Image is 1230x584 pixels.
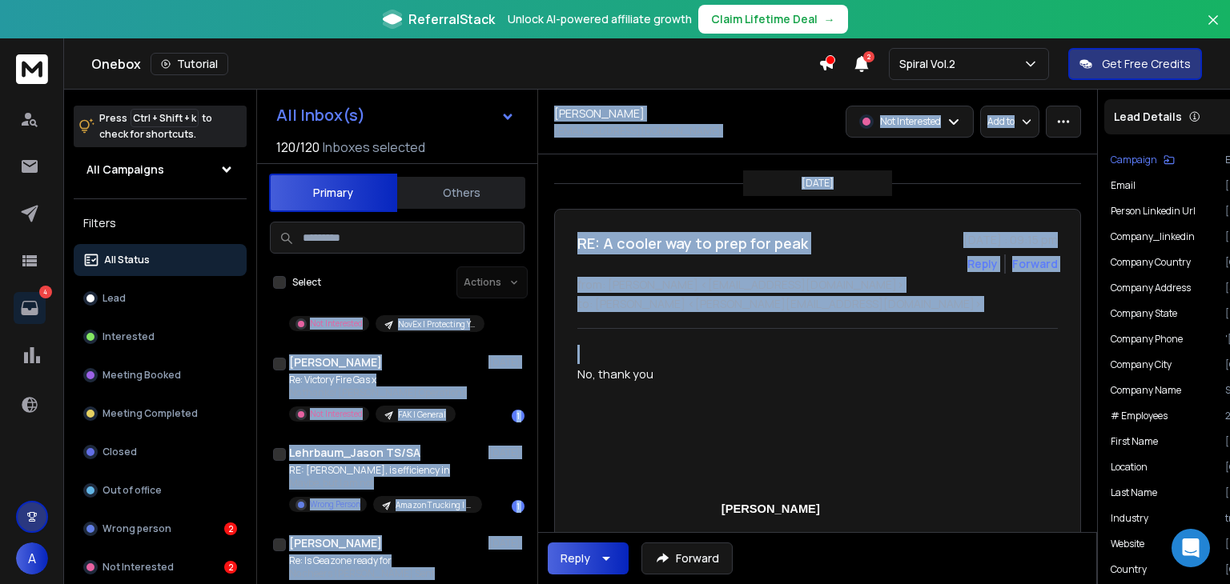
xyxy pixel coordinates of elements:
[289,374,467,386] p: Re: Victory Fire Gas x
[99,110,212,142] p: Press to check for shortcuts.
[1111,307,1177,320] p: Company State
[577,277,1058,293] p: from: [PERSON_NAME] <[EMAIL_ADDRESS][DOMAIN_NAME]>
[967,256,998,272] button: Reply
[39,286,52,298] p: 4
[102,330,155,343] p: Interested
[899,56,962,72] p: Spiral Vol.2
[488,356,525,369] p: [DATE]
[310,408,363,420] p: Not Interested
[1012,256,1058,272] div: Forward
[310,318,363,330] p: Not Interested
[1111,486,1157,499] p: Last Name
[102,446,137,458] p: Closed
[512,500,525,513] div: 1
[802,177,834,190] p: [DATE]
[548,542,629,574] button: Reply
[987,115,1015,128] p: Add to
[1102,56,1191,72] p: Get Free Credits
[722,502,820,515] span: [PERSON_NAME]
[1111,512,1148,525] p: industry
[1111,205,1196,218] p: Person Linkedin Url
[131,109,199,127] span: Ctrl + Shift + k
[292,276,321,289] label: Select
[224,561,237,574] div: 2
[289,386,467,399] p: No thanks! [PERSON_NAME] Operations
[1203,10,1224,48] button: Close banner
[224,522,237,535] div: 2
[276,138,320,157] span: 120 / 120
[86,162,164,178] h1: All Campaigns
[408,10,495,29] span: ReferralStack
[289,445,420,461] h1: Lehrbaum_Jason TS/SA
[1111,154,1175,166] button: Campaign
[289,464,481,477] p: RE: [PERSON_NAME], is efficiency in
[554,125,722,138] p: [EMAIL_ADDRESS][DOMAIN_NAME]
[1111,154,1157,166] p: Campaign
[1111,282,1191,294] p: Company Address
[102,522,171,535] p: Wrong person
[74,359,247,391] button: Meeting Booked
[269,174,397,212] button: Primary
[824,11,835,27] span: →
[1111,563,1147,576] p: Country
[74,244,247,276] button: All Status
[1111,435,1158,448] p: First Name
[561,550,590,566] div: Reply
[310,498,360,510] p: Wrong Person
[74,551,247,583] button: Not Interested2
[16,542,48,574] button: A
[398,409,446,421] p: FAK | General
[74,282,247,314] button: Lead
[508,11,692,27] p: Unlock AI-powered affiliate growth
[1111,384,1181,397] p: Company Name
[276,107,365,123] h1: All Inbox(s)
[396,499,472,511] p: Amazon Trucking | Dispatch Optimization
[488,537,525,550] p: [DATE]
[289,567,481,580] p: No cheers [PERSON_NAME] Sent
[289,354,382,370] h1: [PERSON_NAME]
[863,51,874,62] span: 2
[398,318,475,330] p: NovEx | Protecting Your Margins | [GEOGRAPHIC_DATA] | 1-25
[74,321,247,353] button: Interested
[74,513,247,545] button: Wrong person2
[577,366,653,382] span: No, thank you
[1068,48,1202,80] button: Get Free Credits
[1172,529,1210,567] div: Open Intercom Messenger
[102,292,126,305] p: Lead
[289,554,481,567] p: Re: Is Geazone ready for
[289,477,481,490] p: Maybe, but I am not
[698,5,848,34] button: Claim Lifetime Deal→
[74,474,247,506] button: Out of office
[1111,538,1144,550] p: website
[1111,256,1191,269] p: Company Country
[963,232,1058,248] p: [DATE] : 09:15 pm
[74,212,247,234] h3: Filters
[263,99,528,131] button: All Inbox(s)
[151,53,228,75] button: Tutorial
[488,446,525,459] p: [DATE]
[1114,109,1182,125] p: Lead Details
[1111,461,1148,474] p: location
[102,561,174,574] p: Not Interested
[102,369,181,382] p: Meeting Booked
[74,398,247,430] button: Meeting Completed
[323,138,425,157] h3: Inboxes selected
[577,296,1058,312] p: to: [PERSON_NAME] <[PERSON_NAME][EMAIL_ADDRESS][DOMAIN_NAME]>
[880,115,941,128] p: Not Interested
[91,53,818,75] div: Onebox
[1111,230,1195,243] p: company_linkedin
[104,254,150,266] p: All Status
[74,436,247,468] button: Closed
[74,154,247,186] button: All Campaigns
[1111,179,1136,192] p: Email
[1111,333,1183,346] p: Company Phone
[14,292,46,324] a: 4
[1111,358,1172,371] p: Company City
[554,106,645,122] h1: [PERSON_NAME]
[641,542,733,574] button: Forward
[102,407,198,420] p: Meeting Completed
[397,175,525,210] button: Others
